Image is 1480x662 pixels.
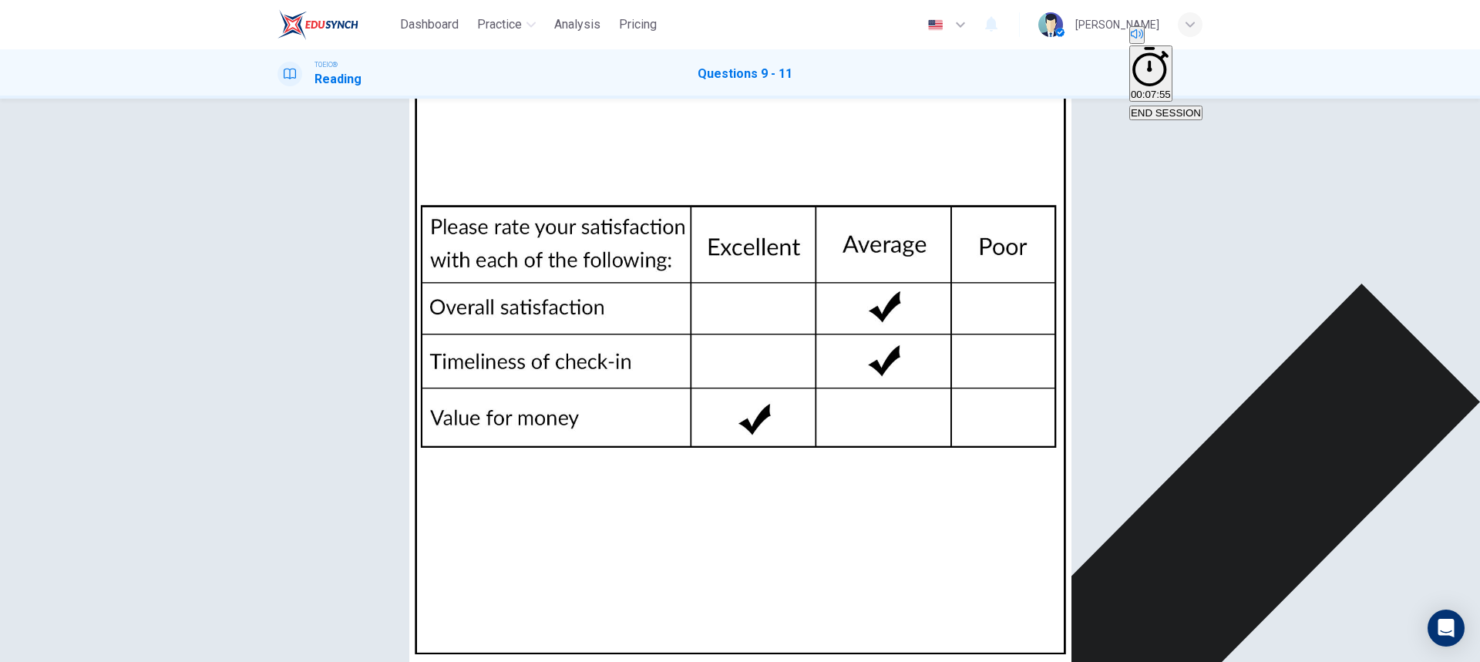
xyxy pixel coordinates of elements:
[613,11,663,39] button: Pricing
[926,19,945,31] img: en
[277,9,358,40] img: EduSynch logo
[1129,106,1202,120] button: END SESSION
[277,9,394,40] a: EduSynch logo
[400,15,459,34] span: Dashboard
[1131,89,1171,100] span: 00:07:55
[1428,610,1465,647] div: Open Intercom Messenger
[554,15,600,34] span: Analysis
[619,15,657,34] span: Pricing
[1129,45,1172,102] button: 00:07:55
[698,65,792,83] h1: Questions 9 - 11
[548,11,607,39] button: Analysis
[1129,26,1202,45] div: Mute
[1075,15,1159,34] div: [PERSON_NAME]
[314,59,338,70] span: TOEIC®
[1038,12,1063,37] img: Profile picture
[394,11,465,39] button: Dashboard
[477,15,522,34] span: Practice
[1131,107,1201,119] span: END SESSION
[314,70,362,89] h1: Reading
[471,11,542,39] button: Practice
[1129,45,1202,104] div: Hide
